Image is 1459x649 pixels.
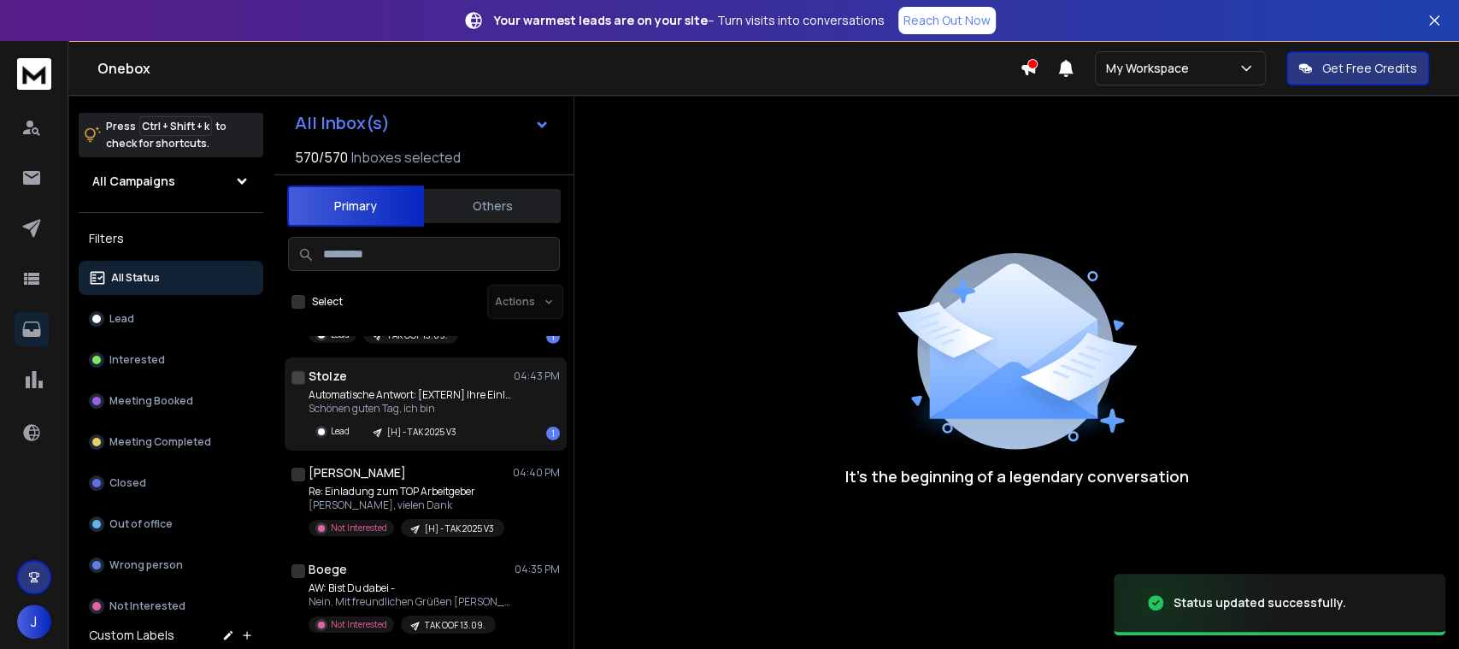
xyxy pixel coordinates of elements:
[97,58,1020,79] h1: Onebox
[281,106,563,140] button: All Inbox(s)
[546,330,560,344] div: 1
[387,329,448,342] p: TAK OOF 13.09.
[1106,60,1196,77] p: My Workspace
[309,595,514,609] p: Nein. Mit freundlichen Grüßen [PERSON_NAME]
[79,302,263,336] button: Lead
[309,499,504,512] p: [PERSON_NAME], vielen Dank
[309,368,347,385] h1: Stolze
[514,369,560,383] p: 04:43 PM
[309,402,514,416] p: Schönen guten Tag, ich bin
[898,7,996,34] a: Reach Out Now
[109,599,185,613] p: Not Interested
[109,558,183,572] p: Wrong person
[546,427,560,440] div: 1
[1174,594,1346,611] div: Status updated successfully.
[79,589,263,623] button: Not Interested
[17,58,51,90] img: logo
[1322,60,1417,77] p: Get Free Credits
[111,271,160,285] p: All Status
[79,507,263,541] button: Out of office
[309,581,514,595] p: AW: Bist Du dabei -
[424,187,561,225] button: Others
[79,261,263,295] button: All Status
[287,186,424,227] button: Primary
[79,343,263,377] button: Interested
[109,476,146,490] p: Closed
[351,147,461,168] h3: Inboxes selected
[79,164,263,198] button: All Campaigns
[309,561,347,578] h1: Boege
[309,464,406,481] h1: [PERSON_NAME]
[92,173,175,190] h1: All Campaigns
[515,563,560,576] p: 04:35 PM
[331,522,387,534] p: Not Interested
[295,147,348,168] span: 570 / 570
[494,12,708,28] strong: Your warmest leads are on your site
[79,384,263,418] button: Meeting Booked
[109,394,193,408] p: Meeting Booked
[109,312,134,326] p: Lead
[331,425,350,438] p: Lead
[79,425,263,459] button: Meeting Completed
[17,605,51,639] button: J
[106,118,226,152] p: Press to check for shortcuts.
[494,12,885,29] p: – Turn visits into conversations
[295,115,390,132] h1: All Inbox(s)
[79,227,263,251] h3: Filters
[903,12,991,29] p: Reach Out Now
[109,435,211,449] p: Meeting Completed
[89,627,174,644] h3: Custom Labels
[312,295,343,309] label: Select
[309,388,514,402] p: Automatische Antwort: [EXTERN] Ihre Einladung
[109,517,173,531] p: Out of office
[79,466,263,500] button: Closed
[109,353,165,367] p: Interested
[139,116,212,136] span: Ctrl + Shift + k
[387,426,456,439] p: [H] - TAK 2025 V3
[425,522,494,535] p: [H] - TAK 2025 V3
[331,618,387,631] p: Not Interested
[79,548,263,582] button: Wrong person
[845,464,1189,488] p: It’s the beginning of a legendary conversation
[309,485,504,499] p: Re: Einladung zum TOP Arbeitgeber
[425,619,485,632] p: TAK OOF 13.09.
[513,466,560,480] p: 04:40 PM
[1286,51,1429,86] button: Get Free Credits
